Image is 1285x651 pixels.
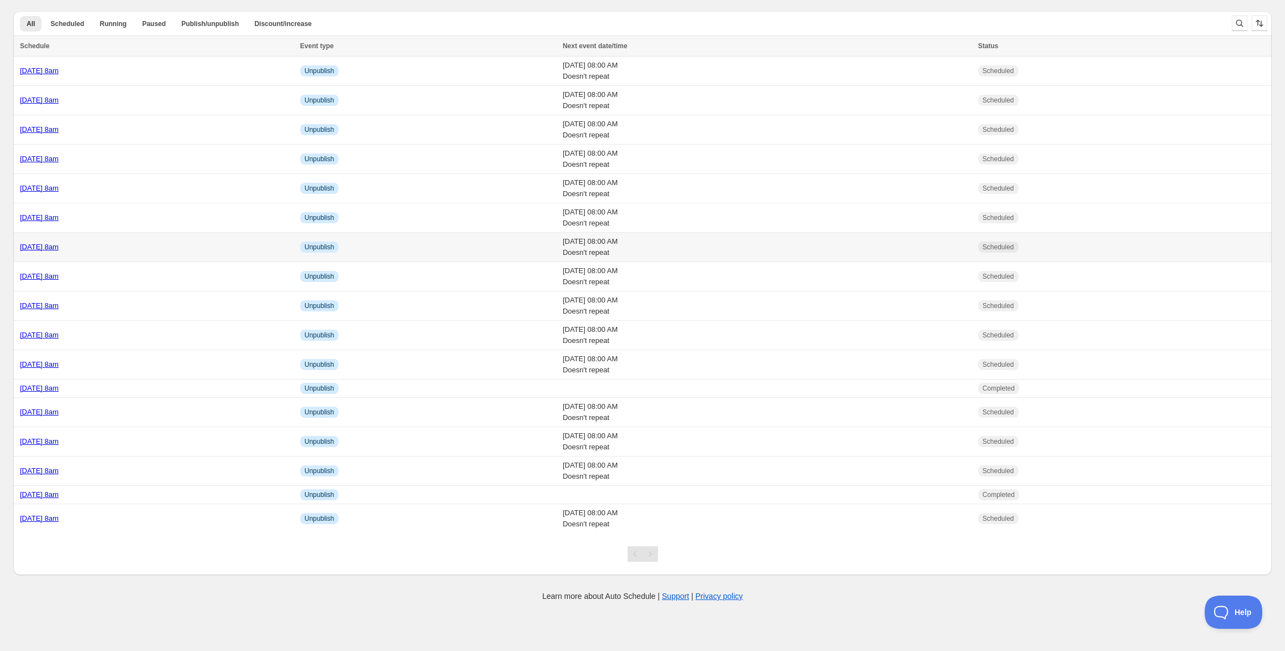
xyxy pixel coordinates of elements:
span: Scheduled [983,125,1014,134]
td: [DATE] 08:00 AM Doesn't repeat [559,504,975,534]
td: [DATE] 08:00 AM Doesn't repeat [559,145,975,174]
span: All [27,19,35,28]
span: Scheduled [983,243,1014,252]
span: Unpublish [305,490,334,499]
span: Unpublish [305,331,334,340]
a: [DATE] 8am [20,360,59,368]
span: Event type [300,42,334,50]
span: Next event date/time [563,42,628,50]
span: Unpublish [305,155,334,163]
span: Scheduled [983,96,1014,105]
span: Scheduled [983,437,1014,446]
span: Scheduled [983,66,1014,75]
span: Paused [142,19,166,28]
a: [DATE] 8am [20,467,59,475]
td: [DATE] 08:00 AM Doesn't repeat [559,115,975,145]
td: [DATE] 08:00 AM Doesn't repeat [559,203,975,233]
td: [DATE] 08:00 AM Doesn't repeat [559,321,975,350]
span: Scheduled [983,184,1014,193]
a: [DATE] 8am [20,514,59,522]
span: Unpublish [305,467,334,475]
button: Search and filter results [1232,16,1247,31]
a: [DATE] 8am [20,125,59,134]
td: [DATE] 08:00 AM Doesn't repeat [559,427,975,457]
td: [DATE] 08:00 AM Doesn't repeat [559,457,975,486]
td: [DATE] 08:00 AM Doesn't repeat [559,291,975,321]
span: Unpublish [305,96,334,105]
a: [DATE] 8am [20,243,59,251]
td: [DATE] 08:00 AM Doesn't repeat [559,86,975,115]
button: Sort the results [1252,16,1267,31]
span: Scheduled [983,301,1014,310]
a: Privacy policy [696,592,743,601]
span: Unpublish [305,384,334,393]
span: Unpublish [305,272,334,281]
span: Unpublish [305,213,334,222]
span: Scheduled [983,514,1014,523]
span: Unpublish [305,301,334,310]
td: [DATE] 08:00 AM Doesn't repeat [559,398,975,427]
span: Scheduled [983,213,1014,222]
a: [DATE] 8am [20,437,59,445]
td: [DATE] 08:00 AM Doesn't repeat [559,350,975,380]
span: Scheduled [983,467,1014,475]
a: [DATE] 8am [20,66,59,75]
span: Unpublish [305,514,334,523]
span: Discount/increase [254,19,311,28]
a: [DATE] 8am [20,408,59,416]
span: Scheduled [983,272,1014,281]
a: [DATE] 8am [20,490,59,499]
td: [DATE] 08:00 AM Doesn't repeat [559,57,975,86]
td: [DATE] 08:00 AM Doesn't repeat [559,262,975,291]
span: Schedule [20,42,49,50]
span: Scheduled [983,360,1014,369]
span: Scheduled [50,19,84,28]
a: [DATE] 8am [20,184,59,192]
span: Unpublish [305,184,334,193]
td: [DATE] 08:00 AM Doesn't repeat [559,233,975,262]
span: Unpublish [305,66,334,75]
span: Scheduled [983,155,1014,163]
a: [DATE] 8am [20,155,59,163]
span: Status [978,42,999,50]
span: Completed [983,490,1015,499]
a: [DATE] 8am [20,213,59,222]
span: Unpublish [305,437,334,446]
span: Unpublish [305,408,334,417]
a: [DATE] 8am [20,272,59,280]
span: Unpublish [305,243,334,252]
span: Scheduled [983,408,1014,417]
span: Publish/unpublish [181,19,239,28]
nav: Pagination [628,546,658,562]
a: [DATE] 8am [20,331,59,339]
a: [DATE] 8am [20,96,59,104]
a: Support [662,592,689,601]
span: Running [100,19,127,28]
td: [DATE] 08:00 AM Doesn't repeat [559,174,975,203]
span: Unpublish [305,125,334,134]
span: Completed [983,384,1015,393]
span: Unpublish [305,360,334,369]
a: [DATE] 8am [20,384,59,392]
span: Scheduled [983,331,1014,340]
p: Learn more about Auto Schedule | | [542,591,743,602]
iframe: Toggle Customer Support [1205,596,1263,629]
a: [DATE] 8am [20,301,59,310]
